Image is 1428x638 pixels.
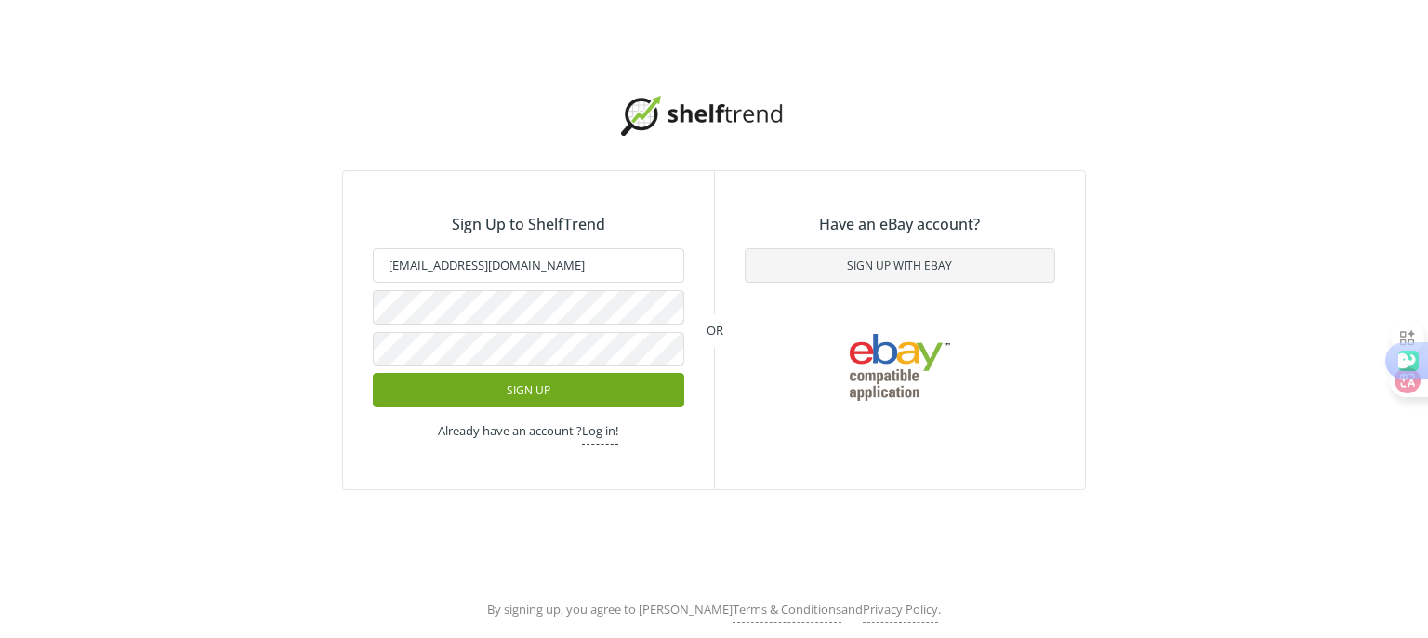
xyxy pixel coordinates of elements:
[745,216,1055,233] h3: Have an eBay account?
[835,319,965,417] img: ebay.png
[621,96,807,137] img: logo
[373,248,684,283] input: Email address
[745,248,1055,283] button: Sign Up with Ebay
[373,373,684,407] button: Sign Up
[582,422,618,445] a: Log in!
[733,601,841,623] a: Terms & Conditions
[15,601,1413,623] div: By signing up, you agree to [PERSON_NAME] and .
[863,601,938,623] a: Privacy Policy
[699,314,731,347] div: OR
[388,422,669,445] div: Already have an account ?
[373,216,684,233] h3: Sign Up to ShelfTrend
